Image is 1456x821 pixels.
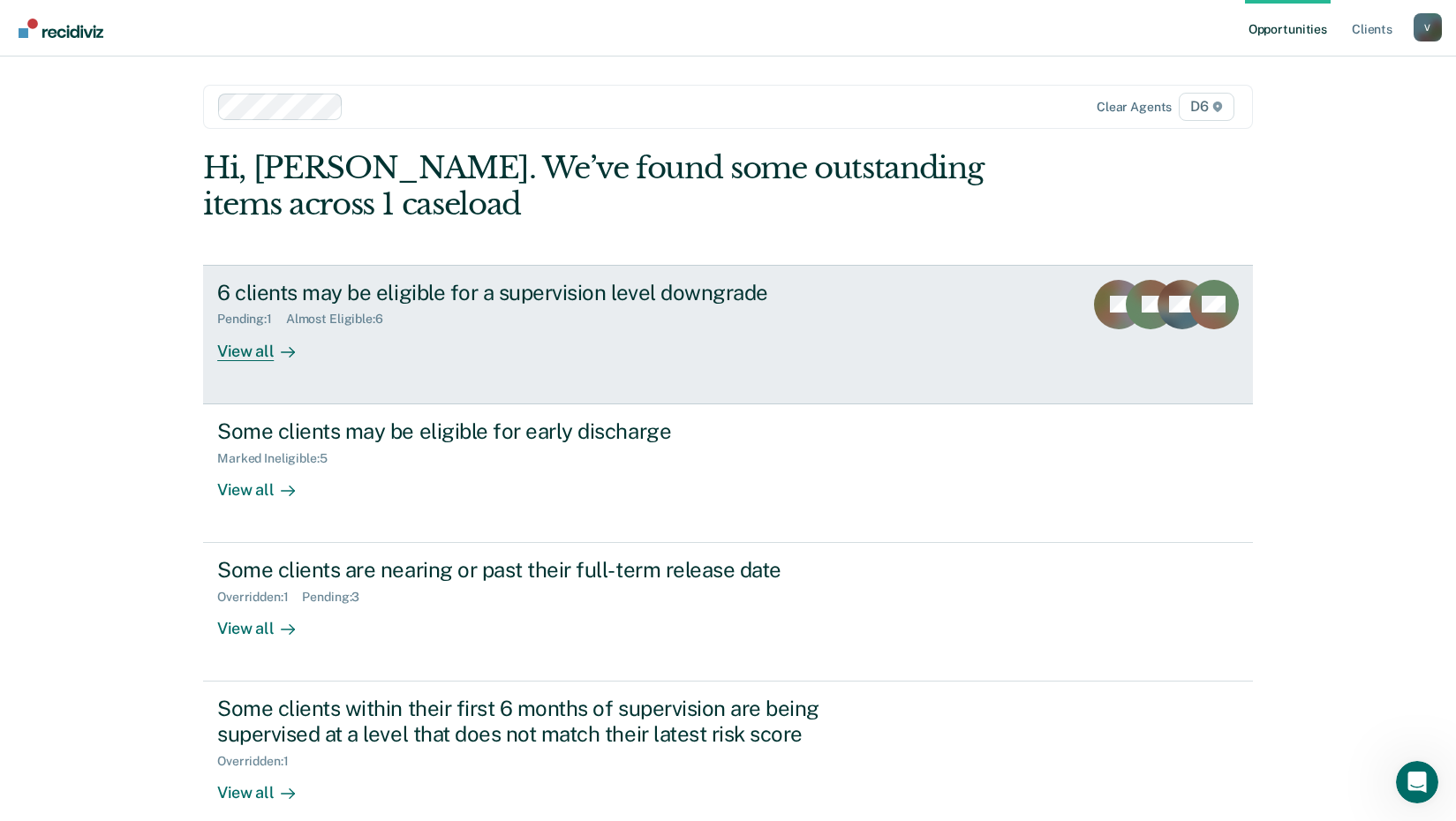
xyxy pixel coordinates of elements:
[217,696,837,747] div: Some clients within their first 6 months of supervision are being supervised at a level that does...
[217,590,302,605] div: Overridden : 1
[302,590,373,605] div: Pending : 3
[217,769,316,803] div: View all
[286,312,397,327] div: Almost Eligible : 6
[203,543,1253,682] a: Some clients are nearing or past their full-term release dateOverridden:1Pending:3View all
[217,327,316,361] div: View all
[217,280,837,305] div: 6 clients may be eligible for a supervision level downgrade
[217,451,341,466] div: Marked Ineligible : 5
[217,418,837,444] div: Some clients may be eligible for early discharge
[1414,13,1442,41] div: V
[19,19,103,38] img: Recidiviz
[217,465,316,500] div: View all
[217,312,286,327] div: Pending : 1
[203,404,1253,543] a: Some clients may be eligible for early dischargeMarked Ineligible:5View all
[1097,100,1172,115] div: Clear agents
[1414,13,1442,41] button: Profile dropdown button
[217,754,302,769] div: Overridden : 1
[203,150,1043,222] div: Hi, [PERSON_NAME]. We’ve found some outstanding items across 1 caseload
[217,557,837,583] div: Some clients are nearing or past their full-term release date
[1179,93,1234,121] span: D6
[203,265,1253,404] a: 6 clients may be eligible for a supervision level downgradePending:1Almost Eligible:6View all
[1396,761,1438,803] iframe: Intercom live chat
[217,605,316,639] div: View all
